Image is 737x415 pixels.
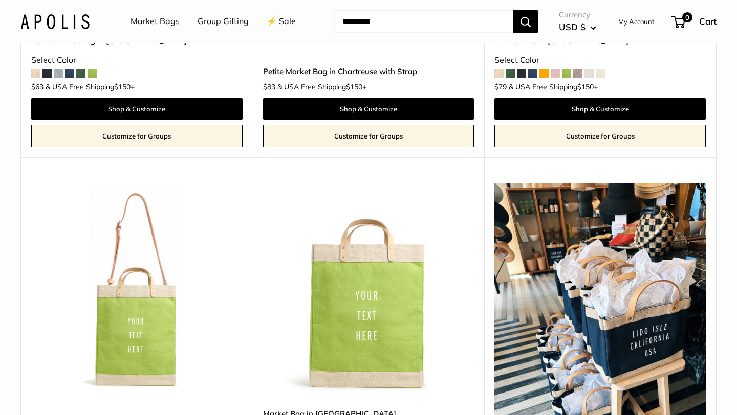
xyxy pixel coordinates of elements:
[673,13,717,30] a: 0 Cart
[277,83,366,90] span: & USA Free Shipping +
[31,98,243,120] a: Shop & Customize
[20,14,90,29] img: Apolis
[509,83,598,90] span: & USA Free Shipping +
[577,82,594,91] span: $150
[263,82,275,91] span: $83
[263,183,474,394] img: Market Bag in Chartreuse
[31,53,243,68] div: Select Color
[682,12,692,22] span: 0
[559,21,586,32] span: USD $
[31,183,243,394] a: Market Bag in Chartreuse StrapMarket Bag in Chartreuse Strap
[494,98,706,120] a: Shop & Customize
[559,8,596,22] span: Currency
[494,125,706,147] a: Customize for Groups
[263,65,474,77] a: Petite Market Bag in Chartreuse with Strap
[31,183,243,394] img: Market Bag in Chartreuse Strap
[46,83,135,90] span: & USA Free Shipping +
[263,125,474,147] a: Customize for Groups
[198,14,249,29] a: Group Gifting
[494,82,507,91] span: $79
[559,19,596,35] button: USD $
[699,16,717,27] span: Cart
[346,82,362,91] span: $150
[31,82,44,91] span: $63
[263,183,474,394] a: Market Bag in ChartreuseMarket Bag in Chartreuse
[263,98,474,120] a: Shop & Customize
[618,15,655,28] a: My Account
[131,14,180,29] a: Market Bags
[494,53,706,68] div: Select Color
[31,125,243,147] a: Customize for Groups
[513,10,538,33] button: Search
[8,376,110,407] iframe: Sign Up via Text for Offers
[267,14,296,29] a: ⚡️ Sale
[334,10,513,33] input: Search...
[114,82,131,91] span: $150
